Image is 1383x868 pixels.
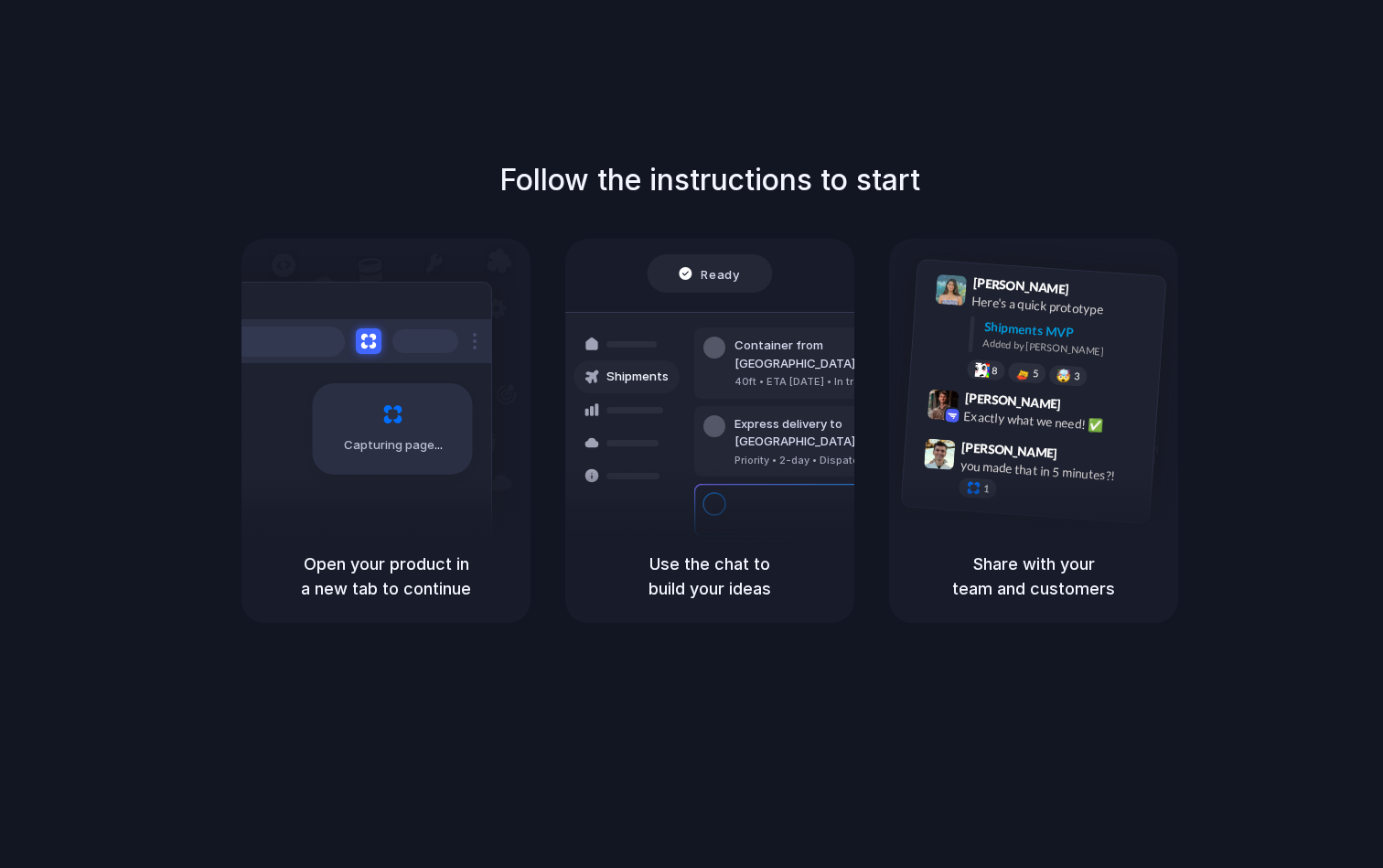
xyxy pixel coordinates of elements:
[992,366,998,376] span: 8
[1074,371,1080,381] span: 3
[983,317,1152,348] div: Shipments MVP
[964,388,1061,414] span: [PERSON_NAME]
[911,552,1156,601] h5: Share with your team and customers
[702,264,740,283] span: Ready
[963,406,1146,437] div: Exactly what we need! ✅
[971,292,1154,323] div: Here's a quick prototype
[960,455,1142,487] div: you made that in 5 minutes?!
[587,552,832,601] h5: Use the chat to build your ideas
[499,158,920,202] h1: Follow the instructions to start
[606,368,669,386] span: Shipments
[1075,282,1112,304] span: 9:41 AM
[344,436,445,455] span: Capturing page
[1063,445,1100,467] span: 9:47 AM
[982,336,1151,362] div: Added by [PERSON_NAME]
[734,453,932,468] div: Priority • 2-day • Dispatched
[734,415,932,451] div: Express delivery to [GEOGRAPHIC_DATA]
[263,552,509,601] h5: Open your product in a new tab to continue
[1067,396,1104,418] span: 9:42 AM
[734,374,932,390] div: 40ft • ETA [DATE] • In transit
[961,437,1058,464] span: [PERSON_NAME]
[1033,369,1039,379] span: 5
[734,337,932,372] div: Container from [GEOGRAPHIC_DATA]
[1056,369,1072,382] div: 🤯
[972,273,1069,299] span: [PERSON_NAME]
[983,484,990,494] span: 1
